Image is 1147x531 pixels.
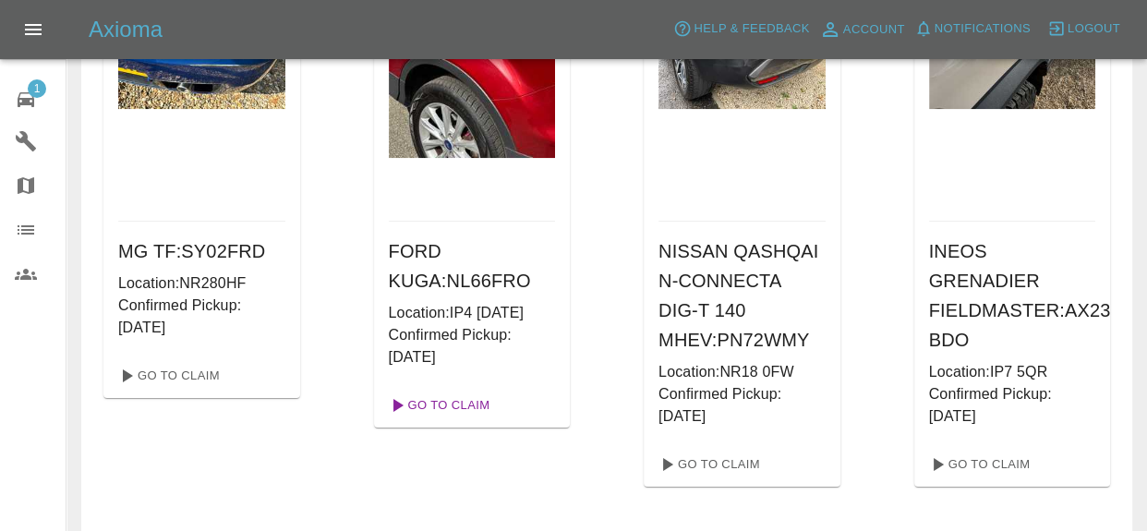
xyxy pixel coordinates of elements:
span: Logout [1068,18,1120,40]
a: Account [815,15,910,44]
p: Location: NR18 0FW [658,361,826,383]
h6: NISSAN QASHQAI N-CONNECTA DIG-T 140 MHEV : PN72WMY [658,236,826,355]
a: Go To Claim [651,450,765,479]
p: Confirmed Pickup: [DATE] [118,295,285,339]
a: Go To Claim [111,361,224,391]
h6: FORD KUGA : NL66FRO [389,236,556,296]
span: 1 [28,79,46,98]
a: Go To Claim [922,450,1035,479]
button: Help & Feedback [669,15,814,43]
span: Notifications [935,18,1031,40]
p: Confirmed Pickup: [DATE] [658,383,826,428]
p: Confirmed Pickup: [DATE] [929,383,1096,428]
p: Location: IP7 5QR [929,361,1096,383]
button: Logout [1043,15,1125,43]
h5: Axioma [89,15,163,44]
button: Open drawer [11,7,55,52]
p: Location: IP4 [DATE] [389,302,556,324]
button: Notifications [910,15,1035,43]
span: Account [843,19,905,41]
p: Confirmed Pickup: [DATE] [389,324,556,368]
span: Help & Feedback [694,18,809,40]
h6: MG TF : SY02FRD [118,236,285,266]
a: Go To Claim [381,391,495,420]
h6: INEOS GRENADIER FIELDMASTER : AX23 BDO [929,236,1096,355]
p: Location: NR280HF [118,272,285,295]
